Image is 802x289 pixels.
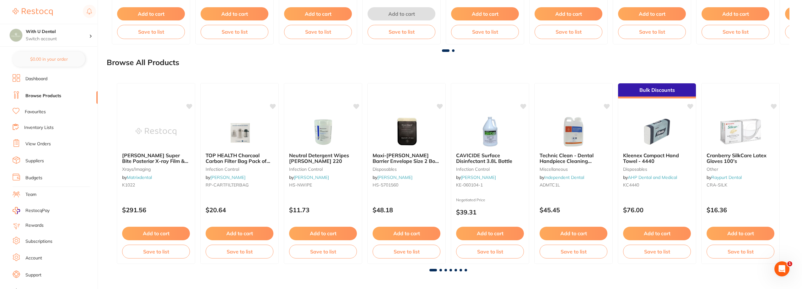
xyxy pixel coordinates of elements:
button: Add to cart [117,7,185,20]
a: Rewards [25,222,44,229]
span: [PERSON_NAME] Super Bite Posterior X-ray Film & Plate Holder (4) with Ring [122,152,188,170]
span: CRA-SILK [707,182,727,188]
a: [PERSON_NAME] [461,175,496,180]
button: Save to list [373,245,440,258]
button: Add to cart [702,7,769,20]
button: Save to list [117,25,185,39]
span: K1022 [122,182,135,188]
h2: Browse All Products [107,58,179,67]
span: by [206,175,245,180]
img: CAVICIDE Surface Disinfectant 3.8L Bottle [470,116,510,147]
span: HS-5701560 [373,182,398,188]
small: infection control [289,167,357,172]
span: by [122,175,152,180]
p: $11.73 [289,206,357,214]
span: by [623,175,677,180]
a: Suppliers [25,158,44,164]
a: View Orders [25,141,51,147]
small: Negotiated Price [456,198,524,202]
span: by [456,175,496,180]
button: Save to list [540,245,607,258]
small: disposables [373,167,440,172]
span: CAVICIDE Surface Disinfectant 3.8L Bottle [456,152,512,164]
button: Save to list [368,25,435,39]
button: Add to cart [284,7,352,20]
a: Browse Products [25,93,61,99]
b: Neutral Detergent Wipes HENRY SCHEIN 220 [289,153,357,164]
span: by [373,175,412,180]
p: $16.36 [707,206,774,214]
span: Neutral Detergent Wipes [PERSON_NAME] 220 [289,152,349,164]
img: Restocq Logo [13,8,53,16]
span: by [289,175,329,180]
a: Matrixdental [127,175,152,180]
b: Technic Clean - Dental Handpiece Cleaning Solution [540,153,607,164]
a: Restocq Logo [13,5,53,19]
button: Add to cart [373,227,440,240]
span: Cranberry SilkCare Latex Gloves 100's [707,152,767,164]
button: Add to cart [623,227,691,240]
a: Subscriptions [25,238,52,245]
button: Save to list [456,245,524,258]
div: Bulk Discounts [618,83,696,98]
button: Add to cart [201,7,268,20]
a: Budgets [25,175,42,181]
a: AHP Dental and Medical [628,175,677,180]
span: Maxi-[PERSON_NAME] Barrier Envelope Size 2 Box of 300 [373,152,439,170]
p: $291.56 [122,206,190,214]
span: Kleenex Compact Hand Towel - 4440 [623,152,679,164]
p: Switch account [26,36,89,42]
button: Add to cart [618,7,686,20]
span: RP-CARTFILTERBAG [206,182,249,188]
b: Maxi-Gard VL Barrier Envelope Size 2 Box of 300 [373,153,440,164]
b: Kleenex Compact Hand Towel - 4440 [623,153,691,164]
span: HS-NWIPE [289,182,312,188]
a: Raypurt Dental [711,175,742,180]
b: CAVICIDE Surface Disinfectant 3.8L Bottle [456,153,524,164]
span: ADMTC1L [540,182,560,188]
a: [PERSON_NAME] [377,175,412,180]
button: Add to cart [456,227,524,240]
p: $76.00 [623,206,691,214]
button: $0.00 in your order [13,52,85,67]
span: Technic Clean - Dental Handpiece Cleaning Solution [540,152,594,170]
span: TOP HEALTH Charcoal Carbon Filter Bag Pack of 12 [206,152,270,170]
button: Save to list [122,245,190,258]
img: Neutral Detergent Wipes HENRY SCHEIN 220 [303,116,343,147]
button: Save to list [623,245,691,258]
small: miscellaneous [540,167,607,172]
span: KC4440 [623,182,639,188]
button: Save to list [707,245,774,258]
a: RestocqPay [13,207,50,214]
button: Save to list [535,25,602,39]
a: [PERSON_NAME] [210,175,245,180]
button: Add to cart [122,227,190,240]
iframe: Intercom live chat [774,261,789,276]
b: TOP HEALTH Charcoal Carbon Filter Bag Pack of 12 [206,153,273,164]
small: infection control [456,167,524,172]
a: Favourites [25,109,46,115]
button: Save to list [618,25,686,39]
span: KE-060104-1 [456,182,483,188]
span: by [540,175,584,180]
small: other [707,167,774,172]
img: RestocqPay [13,207,20,214]
small: xrays/imaging [122,167,190,172]
span: RestocqPay [25,208,50,214]
button: Add to cart [368,7,435,20]
a: Support [25,272,41,278]
img: Kleenex Compact Hand Towel - 4440 [637,116,677,147]
h4: With U Dental [26,29,89,35]
img: Kerr Hawe Super Bite Posterior X-ray Film & Plate Holder (4) with Ring [136,116,176,147]
button: Add to cart [206,227,273,240]
a: Independent Dental [544,175,584,180]
img: Technic Clean - Dental Handpiece Cleaning Solution [553,116,594,147]
p: $45.45 [540,206,607,214]
a: [PERSON_NAME] [294,175,329,180]
button: Save to list [451,25,519,39]
button: Save to list [702,25,769,39]
img: TOP HEALTH Charcoal Carbon Filter Bag Pack of 12 [219,116,260,147]
button: Save to list [201,25,268,39]
p: $39.31 [456,208,524,216]
button: Add to cart [540,227,607,240]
